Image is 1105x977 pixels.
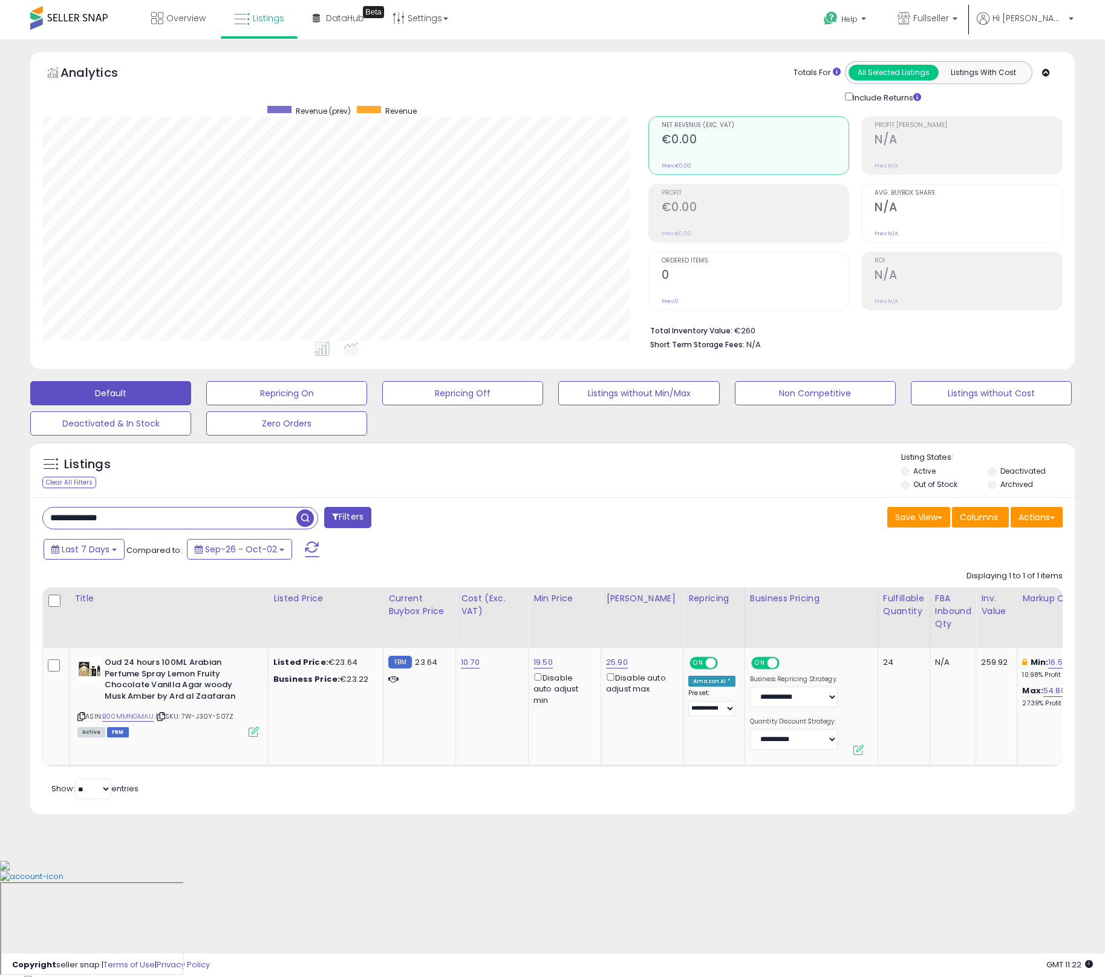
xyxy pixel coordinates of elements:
[662,230,691,237] small: Prev: €0.00
[205,543,277,555] span: Sep-26 - Oct-02
[107,727,129,737] span: FBM
[64,456,111,473] h5: Listings
[875,190,1062,197] span: Avg. Buybox Share
[746,339,761,350] span: N/A
[77,657,259,736] div: ASIN:
[875,200,1062,217] h2: N/A
[913,479,957,489] label: Out of Stock
[415,656,437,668] span: 23.64
[913,466,936,476] label: Active
[977,12,1074,39] a: Hi [PERSON_NAME]
[913,12,949,24] span: Fullseller
[823,11,838,26] i: Get Help
[533,656,553,668] a: 19.50
[558,381,719,405] button: Listings without Min/Max
[688,689,735,716] div: Preset:
[273,592,378,605] div: Listed Price
[30,411,191,436] button: Deactivated & In Stock
[935,657,967,668] div: N/A
[716,658,735,668] span: OFF
[794,67,841,79] div: Totals For
[935,592,971,630] div: FBA inbound Qty
[606,592,678,605] div: [PERSON_NAME]
[887,507,950,528] button: Save View
[1048,656,1068,668] a: 16.54
[849,65,939,80] button: All Selected Listings
[1022,658,1027,666] i: This overrides the store level min markup for this listing
[1043,685,1066,697] a: 54.80
[750,717,838,726] label: Quantity Discount Strategy:
[662,190,849,197] span: Profit
[875,132,1062,149] h2: N/A
[51,783,139,794] span: Show: entries
[650,325,732,336] b: Total Inventory Value:
[273,674,374,685] div: €23.22
[30,381,191,405] button: Default
[273,656,328,668] b: Listed Price:
[750,592,873,605] div: Business Pricing
[363,6,384,18] div: Tooltip anchor
[750,675,838,684] label: Business Repricing Strategy:
[253,12,284,24] span: Listings
[1000,466,1046,476] label: Deactivated
[662,258,849,264] span: Ordered Items
[836,90,936,104] div: Include Returns
[1022,685,1043,696] b: Max:
[662,162,691,169] small: Prev: €0.00
[44,539,125,560] button: Last 7 Days
[875,122,1062,129] span: Profit [PERSON_NAME]
[155,711,233,721] span: | SKU: 7W-J30Y-S07Z
[662,122,849,129] span: Net Revenue (Exc. VAT)
[77,657,102,681] img: 51O85btMKNL._SL40_.jpg
[981,592,1012,618] div: Inv. value
[911,381,1072,405] button: Listings without Cost
[533,592,596,605] div: Min Price
[388,592,451,618] div: Current Buybox Price
[388,656,412,668] small: FBM
[1000,479,1033,489] label: Archived
[533,671,592,706] div: Disable auto adjust min
[62,543,109,555] span: Last 7 Days
[814,2,878,39] a: Help
[126,544,182,556] span: Compared to:
[981,657,1008,668] div: 259.92
[324,507,371,528] button: Filters
[1031,656,1049,668] b: Min:
[875,230,898,237] small: Prev: N/A
[875,268,1062,284] h2: N/A
[206,411,367,436] button: Zero Orders
[691,658,706,668] span: ON
[273,673,340,685] b: Business Price:
[875,298,898,305] small: Prev: N/A
[166,12,206,24] span: Overview
[777,658,797,668] span: OFF
[938,65,1028,80] button: Listings With Cost
[102,711,154,722] a: B00MMNGMAU
[901,452,1075,463] p: Listing States:
[960,511,998,523] span: Columns
[650,322,1054,337] li: €260
[993,12,1065,24] span: Hi [PERSON_NAME]
[883,657,921,668] div: 24
[105,657,252,705] b: Oud 24 hours 100ML Arabian Perfume Spray Lemon Fruity Chocolate Vanilla Agar woody Musk Amber by ...
[606,656,628,668] a: 25.90
[841,14,858,24] span: Help
[461,592,523,618] div: Cost (Exc. VAT)
[735,381,896,405] button: Non Competitive
[385,106,417,116] span: Revenue
[662,268,849,284] h2: 0
[326,12,364,24] span: DataHub
[875,162,898,169] small: Prev: N/A
[77,727,105,737] span: All listings currently available for purchase on Amazon
[875,258,1062,264] span: ROI
[461,656,480,668] a: 10.70
[952,507,1009,528] button: Columns
[74,592,263,605] div: Title
[883,592,925,618] div: Fulfillable Quantity
[650,339,745,350] b: Short Term Storage Fees:
[662,298,679,305] small: Prev: 0
[206,381,367,405] button: Repricing On
[752,658,768,668] span: ON
[187,539,292,560] button: Sep-26 - Oct-02
[1011,507,1063,528] button: Actions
